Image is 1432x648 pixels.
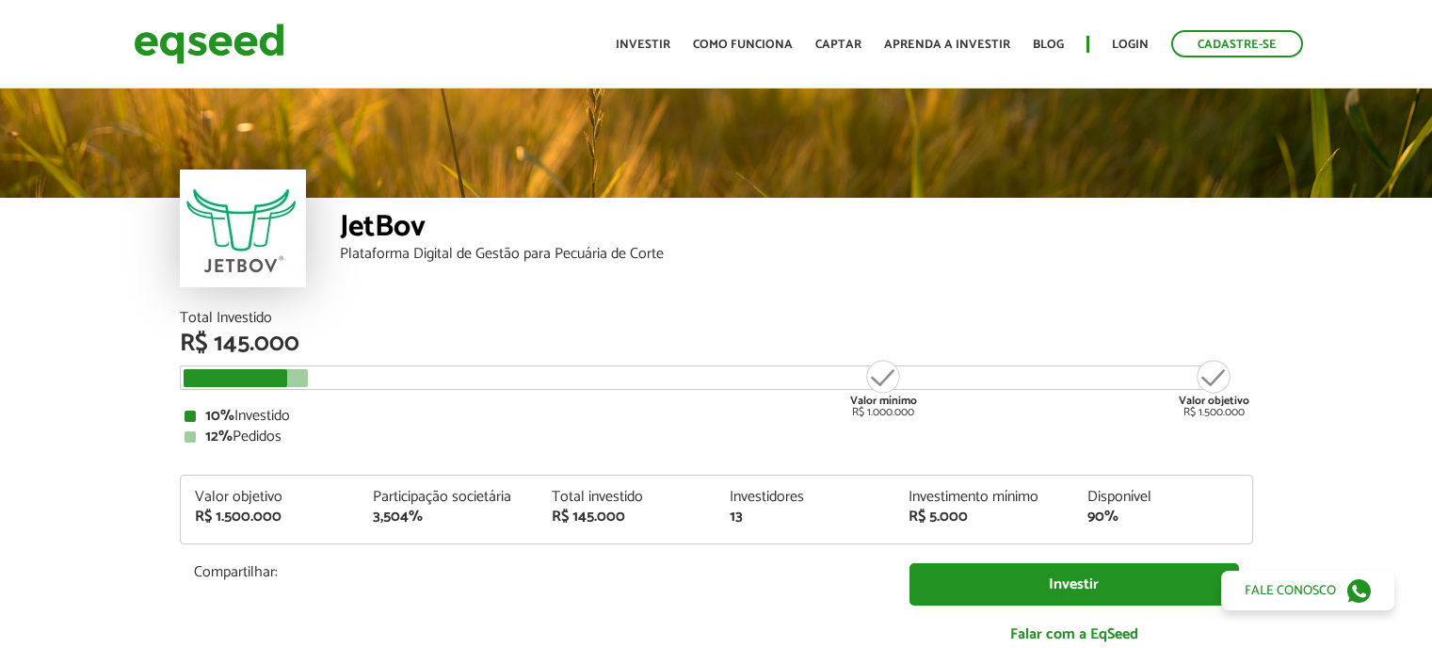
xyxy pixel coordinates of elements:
[180,332,1253,356] div: R$ 145.000
[340,212,1253,247] div: JetBov
[909,510,1059,525] div: R$ 5.000
[195,490,346,505] div: Valor objetivo
[185,409,1248,424] div: Investido
[850,392,917,410] strong: Valor mínimo
[134,19,284,69] img: EqSeed
[373,490,523,505] div: Participação societária
[205,424,233,449] strong: 12%
[1112,39,1149,51] a: Login
[1179,358,1249,418] div: R$ 1.500.000
[909,563,1239,606] a: Investir
[884,39,1010,51] a: Aprenda a investir
[909,490,1059,505] div: Investimento mínimo
[1221,571,1394,610] a: Fale conosco
[848,358,919,418] div: R$ 1.000.000
[1087,490,1238,505] div: Disponível
[195,510,346,525] div: R$ 1.500.000
[1087,510,1238,525] div: 90%
[693,39,793,51] a: Como funciona
[815,39,861,51] a: Captar
[1171,30,1303,57] a: Cadastre-se
[205,403,234,429] strong: 10%
[552,510,702,525] div: R$ 145.000
[552,490,702,505] div: Total investido
[194,563,881,581] p: Compartilhar:
[373,510,523,525] div: 3,504%
[180,311,1253,326] div: Total Investido
[1179,392,1249,410] strong: Valor objetivo
[616,39,670,51] a: Investir
[340,247,1253,262] div: Plataforma Digital de Gestão para Pecuária de Corte
[730,490,880,505] div: Investidores
[185,429,1248,445] div: Pedidos
[1033,39,1064,51] a: Blog
[730,510,880,525] div: 13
